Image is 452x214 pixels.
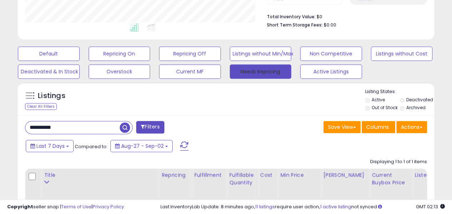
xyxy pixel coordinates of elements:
[267,12,422,20] li: $0
[300,64,362,79] button: Active Listings
[18,47,80,61] button: Default
[406,97,433,103] label: Deactivated
[121,142,164,150] span: Aug-27 - Sep-02
[300,47,362,61] button: Non Competitive
[89,64,150,79] button: Overstock
[362,121,395,133] button: Columns
[365,88,434,95] p: Listing States:
[267,14,316,20] b: Total Inventory Value:
[194,171,223,179] div: Fulfillment
[416,203,445,210] span: 2025-09-11 02:13 GMT
[371,104,397,111] label: Out of Stock
[229,171,254,186] div: Fulfillable Quantity
[61,203,91,210] a: Terms of Use
[159,47,221,61] button: Repricing Off
[160,204,445,210] div: Last InventoryLab Update: 8 minutes ago, require user action, not synced.
[159,64,221,79] button: Current MF
[7,204,124,210] div: seller snap | |
[371,47,433,61] button: Listings without Cost
[324,21,336,28] span: $0.00
[36,142,65,150] span: Last 7 Days
[323,121,361,133] button: Save View
[372,171,408,186] div: Current Buybox Price
[366,123,389,131] span: Columns
[162,171,188,179] div: Repricing
[93,203,124,210] a: Privacy Policy
[260,171,274,179] div: Cost
[26,140,74,152] button: Last 7 Days
[230,64,292,79] button: Needs Repricing
[320,203,351,210] a: 1 active listing
[255,203,275,210] a: 11 listings
[280,171,317,179] div: Min Price
[110,140,173,152] button: Aug-27 - Sep-02
[406,104,426,111] label: Archived
[25,103,57,110] div: Clear All Filters
[371,97,384,103] label: Active
[89,47,150,61] button: Repricing On
[136,121,164,133] button: Filters
[230,47,292,61] button: Listings without Min/Max
[267,22,323,28] b: Short Term Storage Fees:
[18,64,80,79] button: Deactivated & In Stock
[44,171,155,179] div: Title
[7,203,33,210] strong: Copyright
[323,171,366,179] div: [PERSON_NAME]
[38,91,65,101] h5: Listings
[396,121,427,133] button: Actions
[75,143,108,150] span: Compared to:
[370,159,427,165] div: Displaying 1 to 1 of 1 items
